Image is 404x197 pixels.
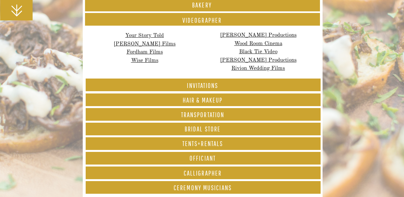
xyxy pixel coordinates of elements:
a: Rivion Wedding Films [231,66,285,71]
a: Your Story Told [125,33,164,38]
font: CEREMONY Musicians [174,184,232,191]
a: Videographer [85,17,320,24]
font: Videographer [182,16,222,24]
a: [PERSON_NAME] Productions [220,32,297,38]
font: Bakery [192,1,212,9]
a: [PERSON_NAME] Productions [220,57,297,63]
font: Hair & Makeup [183,96,223,104]
a: Bakery [85,2,320,10]
font: Invitations [187,81,218,89]
a: calligrapher [85,170,320,178]
a: Transportation [85,111,320,120]
a: Wood Room Cinema [234,41,282,46]
a: CEREMONY Musicians [85,184,320,193]
font: Officiant [190,154,216,162]
a: Fordham Films [127,49,163,55]
font: Transportation [181,111,224,118]
font: calligrapher [184,169,222,177]
a: Officiant [85,155,320,163]
a: Bridal Store [85,126,320,133]
a: Black Tie Video [239,49,277,55]
a: Tents+rentals [85,140,320,149]
font: Bridal Store [185,125,221,133]
a: Wise Films [131,58,158,63]
a: Invitations [85,82,320,91]
a: [PERSON_NAME] Films [114,41,176,47]
a: Hair & Makeup [85,97,320,105]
